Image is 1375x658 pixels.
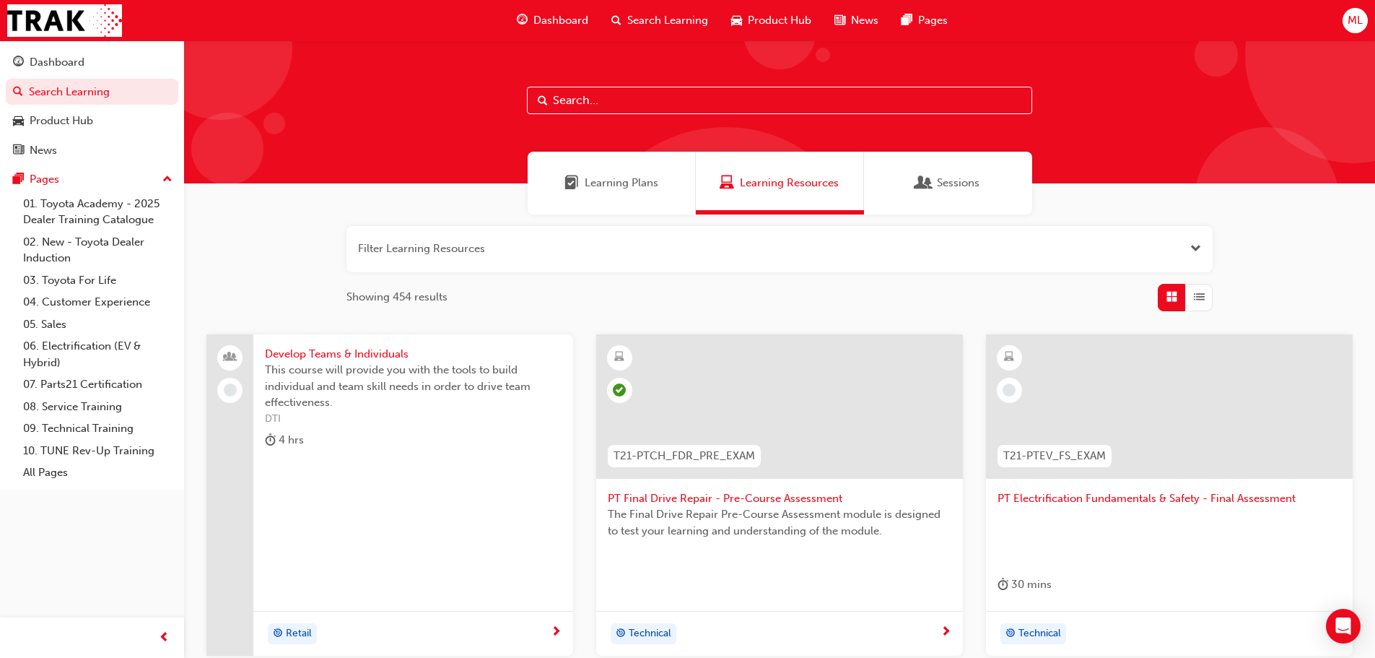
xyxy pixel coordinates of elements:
input: Search... [527,87,1032,114]
button: DashboardSearch LearningProduct HubNews [6,46,178,166]
a: 03. Toyota For Life [17,269,178,292]
a: car-iconProduct Hub [720,6,823,35]
span: next-icon [551,626,562,639]
span: Retail [286,625,312,642]
a: 07. Parts21 Certification [17,373,178,396]
button: Open the filter [1190,241,1201,257]
span: Technical [1018,625,1061,642]
span: learningRecordVerb_NONE-icon [224,384,237,397]
a: T21-PTCH_FDR_PRE_EXAMPT Final Drive Repair - Pre-Course AssessmentThe Final Drive Repair Pre-Cour... [596,334,963,657]
a: News [6,137,178,164]
a: Dashboard [6,49,178,76]
span: Dashboard [533,12,588,29]
span: Learning Plans [585,175,658,191]
span: PT Final Drive Repair - Pre-Course Assessment [608,490,951,507]
span: Showing 454 results [346,289,448,306]
a: search-iconSearch Learning [600,6,720,35]
span: car-icon [13,115,24,128]
a: 09. Technical Training [17,417,178,440]
a: Learning ResourcesLearning Resources [696,152,864,215]
div: 4 hrs [265,431,304,449]
span: T21-PTEV_FS_EXAM [1003,448,1106,464]
span: Learning Resources [740,175,839,191]
span: Sessions [917,175,931,191]
img: Trak [7,4,122,37]
span: Technical [629,625,671,642]
a: SessionsSessions [864,152,1032,215]
a: guage-iconDashboard [505,6,600,35]
span: pages-icon [13,173,24,186]
span: T21-PTCH_FDR_PRE_EXAM [614,448,755,464]
span: ML [1348,12,1363,29]
a: 04. Customer Experience [17,291,178,313]
a: 06. Electrification (EV & Hybrid) [17,335,178,373]
span: DTI [265,411,562,428]
a: 01. Toyota Academy - 2025 Dealer Training Catalogue [17,193,178,231]
span: Grid [1166,289,1177,306]
span: PT Electrification Fundamentals & Safety - Final Assessment [998,490,1341,507]
span: guage-icon [517,12,528,30]
a: All Pages [17,462,178,484]
span: News [851,12,878,29]
a: 05. Sales [17,313,178,336]
span: Product Hub [748,12,811,29]
span: search-icon [611,12,621,30]
span: prev-icon [159,629,170,647]
span: next-icon [940,626,951,639]
div: News [30,142,57,159]
a: pages-iconPages [890,6,959,35]
span: Sessions [937,175,979,191]
a: Product Hub [6,108,178,134]
div: Pages [30,171,59,188]
span: learningRecordVerb_NONE-icon [1003,384,1016,397]
span: car-icon [731,12,742,30]
span: This course will provide you with the tools to build individual and team skill needs in order to ... [265,362,562,411]
span: Learning Plans [564,175,579,191]
span: guage-icon [13,56,24,69]
span: up-icon [162,170,173,189]
span: Pages [918,12,948,29]
a: Learning PlansLearning Plans [528,152,696,215]
button: Pages [6,166,178,193]
a: 02. New - Toyota Dealer Induction [17,231,178,269]
span: Search Learning [627,12,708,29]
span: target-icon [616,625,626,644]
div: 30 mins [998,576,1052,594]
span: learningRecordVerb_COMPLETE-icon [613,384,626,397]
span: learningResourceType_ELEARNING-icon [1004,348,1014,367]
span: learningResourceType_ELEARNING-icon [614,348,624,367]
span: target-icon [1005,625,1016,644]
span: news-icon [834,12,845,30]
span: news-icon [13,144,24,157]
a: 10. TUNE Rev-Up Training [17,440,178,462]
a: 08. Service Training [17,396,178,418]
span: duration-icon [265,431,276,449]
span: people-icon [225,348,235,367]
button: ML [1343,8,1368,33]
span: List [1194,289,1205,306]
span: duration-icon [998,576,1008,594]
div: Open Intercom Messenger [1326,609,1361,644]
a: news-iconNews [823,6,890,35]
div: Product Hub [30,113,93,129]
a: Search Learning [6,79,178,105]
span: The Final Drive Repair Pre-Course Assessment module is designed to test your learning and underst... [608,506,951,539]
span: Search [538,92,548,109]
span: pages-icon [902,12,912,30]
span: Develop Teams & Individuals [265,346,562,363]
a: T21-PTEV_FS_EXAMPT Electrification Fundamentals & Safety - Final Assessmentduration-icon 30 minst... [986,334,1353,657]
div: Dashboard [30,54,84,71]
a: Develop Teams & IndividualsThis course will provide you with the tools to build individual and te... [206,334,573,657]
span: search-icon [13,86,23,99]
span: Learning Resources [720,175,734,191]
span: target-icon [273,625,283,644]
